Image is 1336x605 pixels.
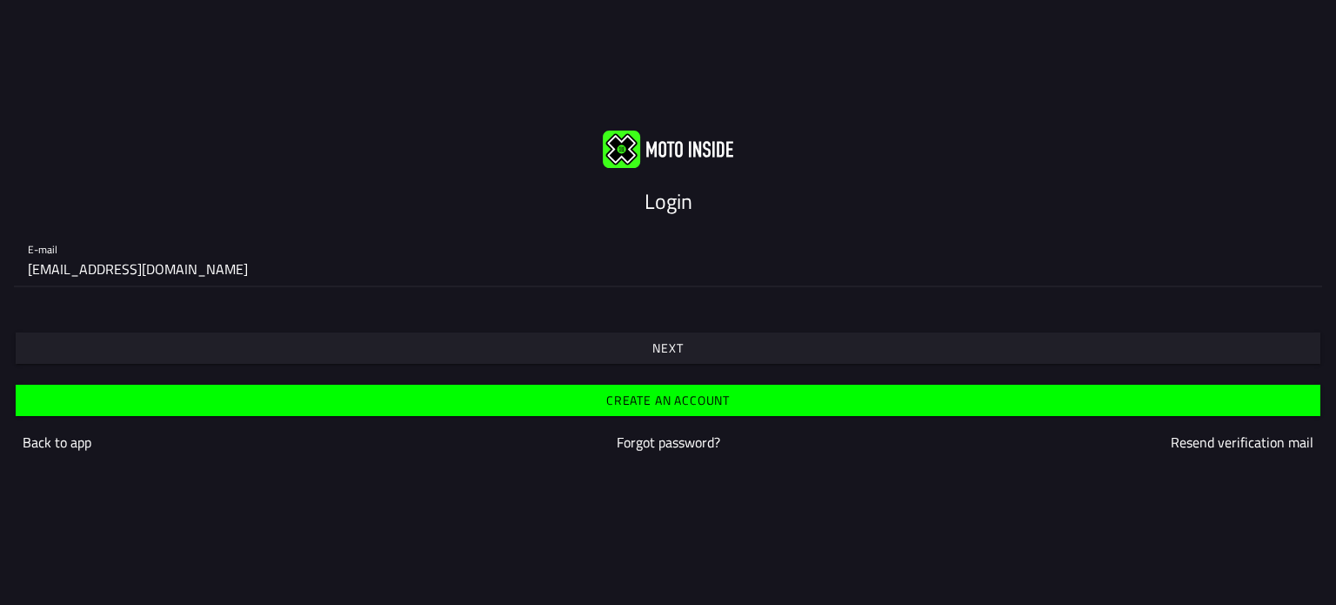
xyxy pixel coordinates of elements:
[23,432,91,453] a: Back to app
[1171,432,1313,453] a: Resend verification mail
[617,432,720,453] a: Forgot password?
[28,252,1308,286] input: E-mail
[645,185,692,217] ion-text: Login
[16,385,1320,416] ion-button: Create an account
[652,342,683,354] ion-text: Next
